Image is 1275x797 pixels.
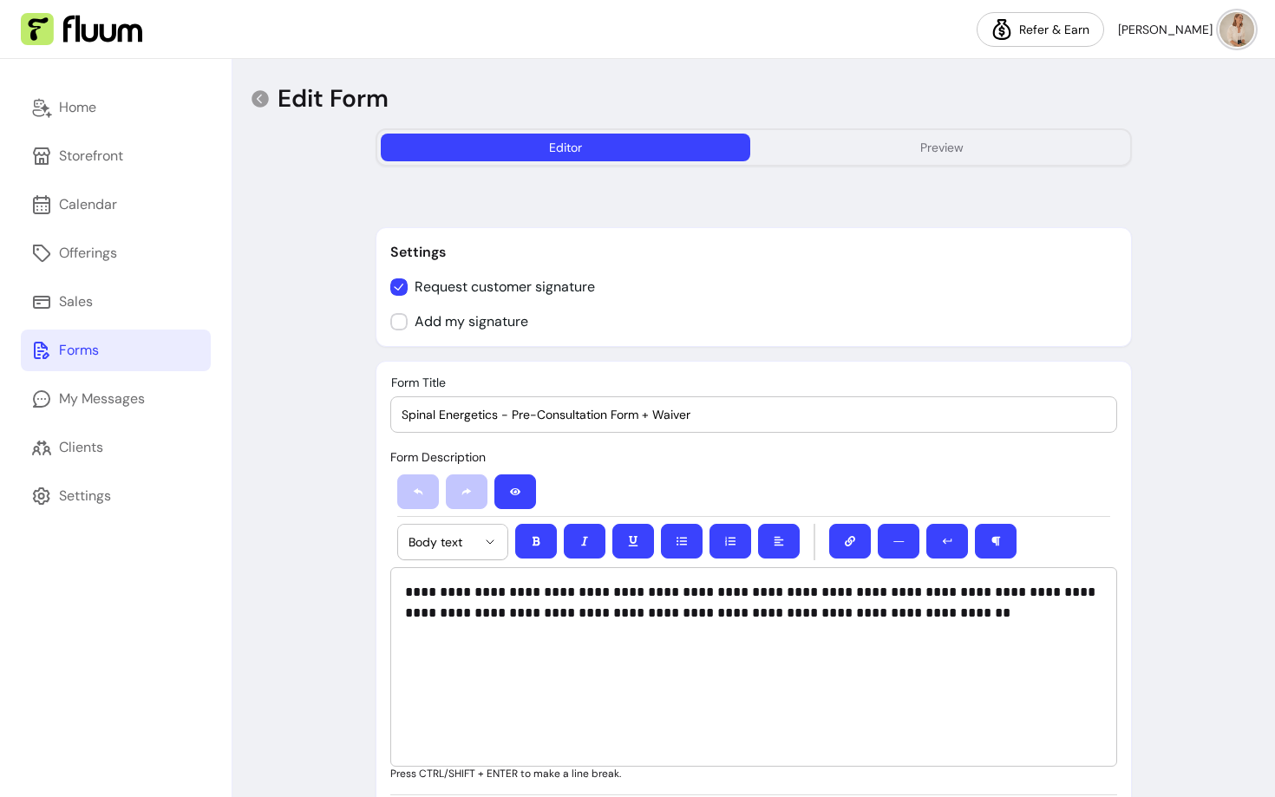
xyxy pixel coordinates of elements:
a: Offerings [21,232,211,274]
div: My Messages [59,389,145,409]
span: Form Title [391,375,446,390]
span: Body text [409,533,476,551]
p: Settings [390,242,1117,263]
a: Settings [21,475,211,517]
button: ― [878,524,919,559]
a: My Messages [21,378,211,420]
a: Calendar [21,184,211,225]
div: Home [59,97,96,118]
div: Offerings [59,243,117,264]
div: Forms [59,340,99,361]
input: Add my signature [390,304,542,339]
button: avatar[PERSON_NAME] [1118,12,1254,47]
img: avatar [1219,12,1254,47]
p: Press CTRL/SHIFT + ENTER to make a line break. [390,767,1117,781]
a: Clients [21,427,211,468]
div: Calendar [59,194,117,215]
img: Fluum Logo [21,13,142,46]
span: [PERSON_NAME] [1118,21,1213,38]
button: Body text [398,525,507,559]
input: Request customer signature [390,270,609,304]
p: Edit Form [278,83,389,114]
div: Preview [920,139,964,156]
span: Form Description [390,449,486,465]
a: Refer & Earn [977,12,1104,47]
div: Sales [59,291,93,312]
a: Storefront [21,135,211,177]
div: Storefront [59,146,123,167]
div: Editor [549,139,582,156]
a: Forms [21,330,211,371]
input: Form Title [402,406,1106,423]
a: Home [21,87,211,128]
div: Clients [59,437,103,458]
a: Sales [21,281,211,323]
div: Settings [59,486,111,506]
